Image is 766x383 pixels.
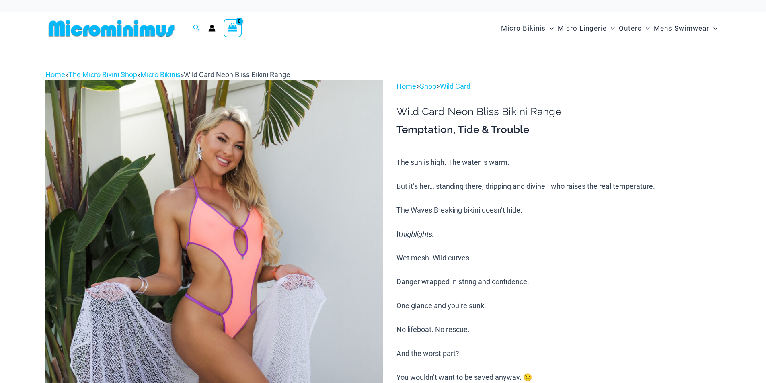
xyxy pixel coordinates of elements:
span: Menu Toggle [642,18,650,39]
a: Search icon link [193,23,200,33]
a: Home [45,70,65,79]
a: Wild Card [440,82,470,90]
span: Micro Bikinis [501,18,546,39]
a: Shop [420,82,436,90]
span: Mens Swimwear [654,18,709,39]
span: Outers [619,18,642,39]
a: Account icon link [208,25,216,32]
a: The Micro Bikini Shop [68,70,137,79]
span: Menu Toggle [709,18,717,39]
i: highlights [401,230,432,238]
a: OutersMenu ToggleMenu Toggle [617,16,652,41]
img: MM SHOP LOGO FLAT [45,19,178,37]
span: Menu Toggle [546,18,554,39]
span: Wild Card Neon Bliss Bikini Range [184,70,290,79]
h3: Temptation, Tide & Trouble [396,123,721,137]
nav: Site Navigation [498,15,721,42]
span: Menu Toggle [607,18,615,39]
span: Micro Lingerie [558,18,607,39]
a: Micro BikinisMenu ToggleMenu Toggle [499,16,556,41]
a: Mens SwimwearMenu ToggleMenu Toggle [652,16,719,41]
a: Micro LingerieMenu ToggleMenu Toggle [556,16,617,41]
span: » » » [45,70,290,79]
a: Micro Bikinis [140,70,181,79]
a: Home [396,82,416,90]
p: > > [396,80,721,92]
a: View Shopping Cart, empty [224,19,242,37]
p: The sun is high. The water is warm. But it’s her… standing there, dripping and divine—who raises ... [396,156,721,383]
h1: Wild Card Neon Bliss Bikini Range [396,105,721,118]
